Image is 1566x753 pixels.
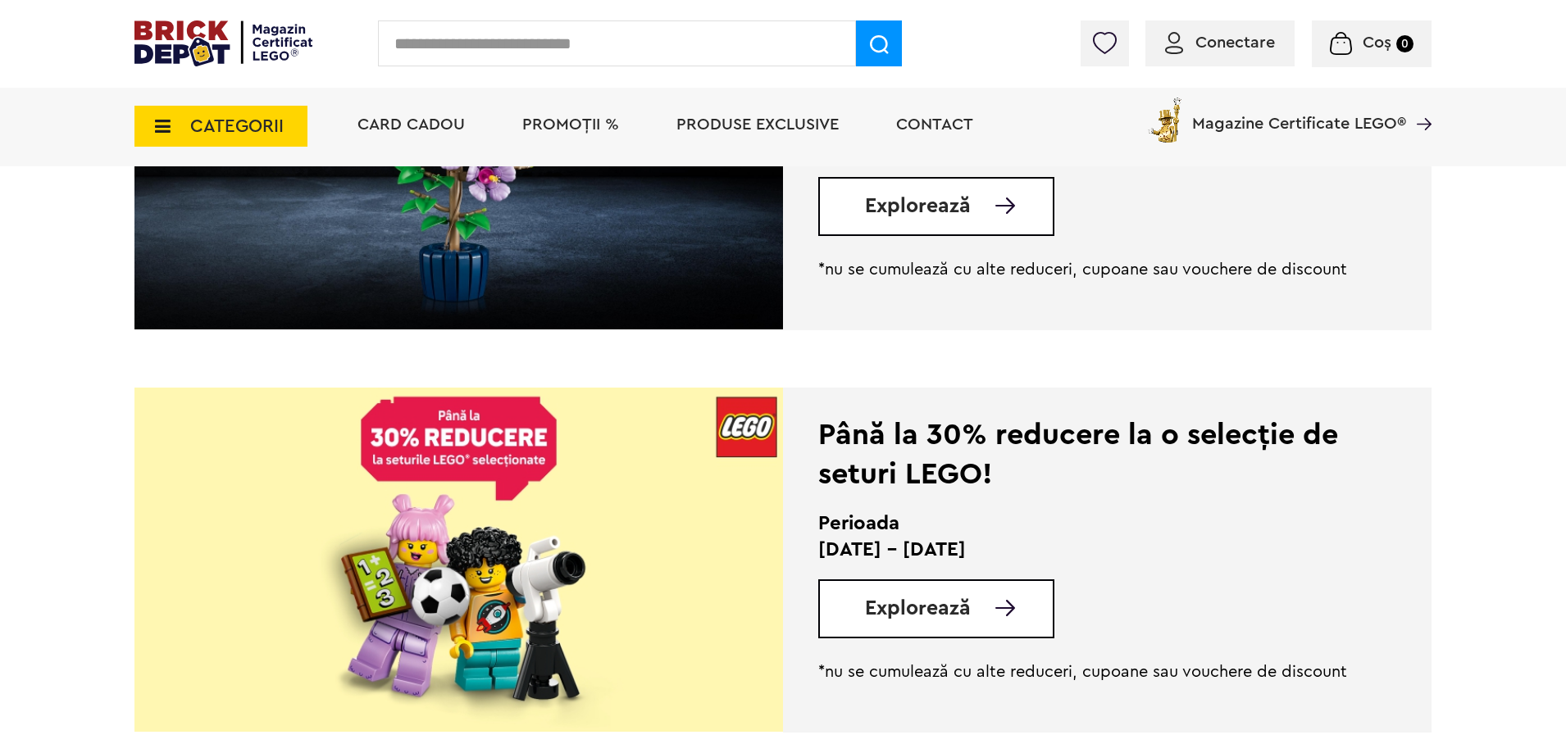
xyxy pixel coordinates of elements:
a: Conectare [1165,34,1275,51]
span: Conectare [1195,34,1275,51]
a: Produse exclusive [676,116,839,133]
span: CATEGORII [190,117,284,135]
h2: Perioada [818,510,1350,537]
small: 0 [1396,35,1413,52]
p: [DATE] - [DATE] [818,537,1350,563]
a: Explorează [865,598,1053,619]
span: Explorează [865,196,971,216]
a: Magazine Certificate LEGO® [1406,94,1432,111]
a: Explorează [865,196,1053,216]
span: Explorează [865,598,971,619]
p: *nu se cumulează cu alte reduceri, cupoane sau vouchere de discount [818,260,1350,279]
a: PROMOȚII % [522,116,619,133]
p: *nu se cumulează cu alte reduceri, cupoane sau vouchere de discount [818,662,1350,682]
span: Coș [1363,34,1391,51]
div: Până la 30% reducere la o selecție de seturi LEGO! [818,415,1350,494]
a: Contact [896,116,973,133]
a: Card Cadou [357,116,465,133]
span: Magazine Certificate LEGO® [1192,94,1406,132]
